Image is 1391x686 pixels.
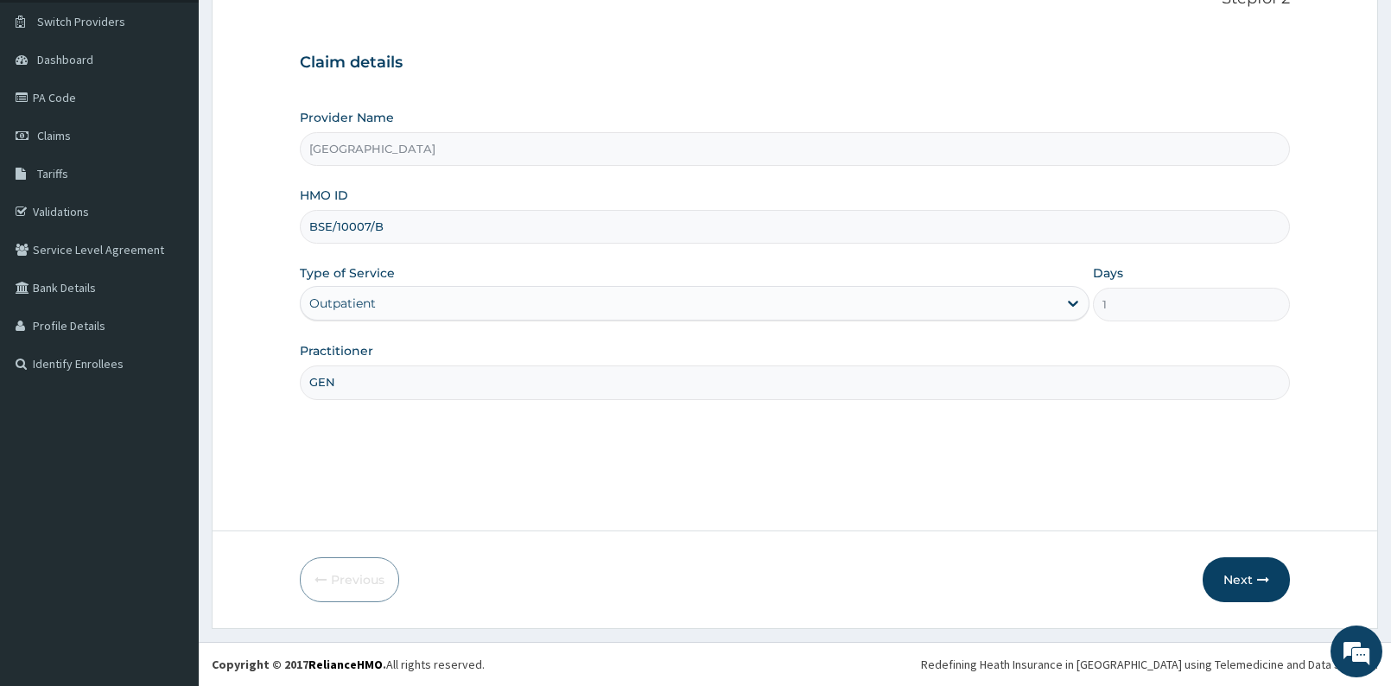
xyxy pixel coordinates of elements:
button: Previous [300,557,399,602]
div: Redefining Heath Insurance in [GEOGRAPHIC_DATA] using Telemedicine and Data Science! [921,656,1378,673]
div: Outpatient [309,295,376,312]
label: Type of Service [300,264,395,282]
label: Practitioner [300,342,373,359]
h3: Claim details [300,54,1290,73]
footer: All rights reserved. [199,642,1391,686]
span: Switch Providers [37,14,125,29]
span: Claims [37,128,71,143]
span: We're online! [100,218,238,392]
input: Enter HMO ID [300,210,1290,244]
strong: Copyright © 2017 . [212,657,386,672]
div: Minimize live chat window [283,9,325,50]
span: Tariffs [37,166,68,181]
div: Chat with us now [90,97,290,119]
a: RelianceHMO [308,657,383,672]
button: Next [1203,557,1290,602]
label: Provider Name [300,109,394,126]
span: Dashboard [37,52,93,67]
img: d_794563401_company_1708531726252_794563401 [32,86,70,130]
textarea: Type your message and hit 'Enter' [9,472,329,532]
label: HMO ID [300,187,348,204]
label: Days [1093,264,1123,282]
input: Enter Name [300,365,1290,399]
